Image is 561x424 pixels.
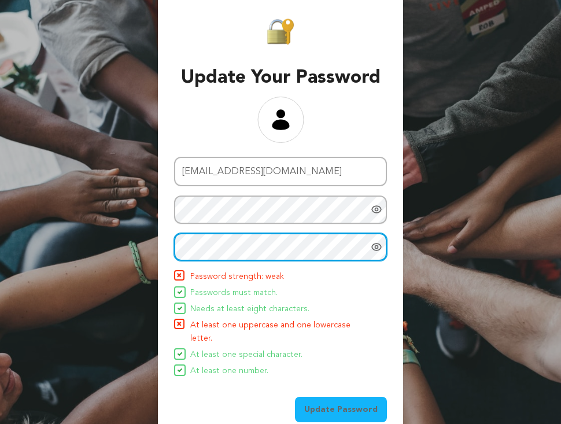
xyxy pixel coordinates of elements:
span: At least one number. [190,364,268,378]
button: Update Password [295,397,387,422]
span: Needs at least eight characters. [190,303,309,316]
h3: Update Your Password [169,64,392,92]
a: Show password as plain text. Warning: this will display your password on the screen. [371,241,382,253]
span: Update Password [304,404,378,415]
img: Seed&Spark Icon [175,271,183,279]
img: Seed&Spark Icon [178,368,182,373]
span: At least one uppercase and one lowercase letter. [190,319,371,346]
img: Seed&Spark Icon [175,320,183,328]
span: Passwords must match. [190,286,278,300]
img: Seed&Spark Padlock Icon [267,17,294,46]
span: Password strength: weak [190,270,284,284]
input: Email address [174,157,387,186]
img: Seed&Spark Icon [178,290,182,294]
img: Seed&Spark Icon [178,306,182,311]
span: At least one special character. [190,348,302,362]
a: Show password as plain text. Warning: this will display your password on the screen. [371,204,382,215]
img: Seed&Spark Icon [178,352,182,356]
